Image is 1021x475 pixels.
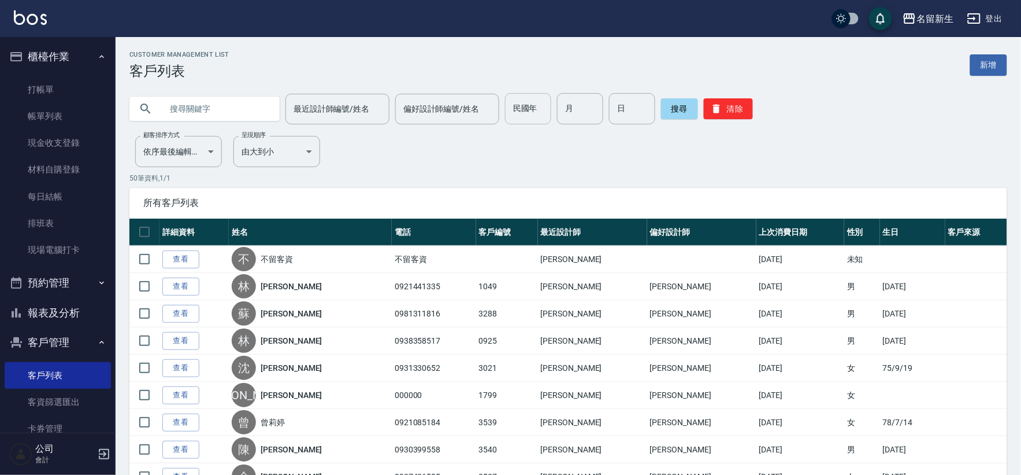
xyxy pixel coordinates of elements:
td: 3539 [476,409,538,436]
td: 0938358517 [392,327,476,355]
th: 客戶來源 [945,219,1007,246]
td: [PERSON_NAME] [538,246,647,273]
a: 查看 [162,251,199,268]
td: [DATE] [756,327,844,355]
td: 男 [844,273,880,300]
a: 客資篩選匯出 [5,389,111,415]
td: 3021 [476,355,538,382]
button: save [869,7,892,30]
div: 曾 [232,410,256,435]
td: 78/7/14 [880,409,945,436]
td: 75/9/19 [880,355,945,382]
h5: 公司 [35,443,94,455]
td: [DATE] [880,327,945,355]
img: Person [9,443,32,466]
th: 詳細資料 [159,219,229,246]
a: 查看 [162,332,199,350]
a: 卡券管理 [5,415,111,442]
td: [PERSON_NAME] [538,327,647,355]
div: 沈 [232,356,256,380]
td: 0921441335 [392,273,476,300]
td: [PERSON_NAME] [538,409,647,436]
td: [DATE] [756,409,844,436]
td: 女 [844,409,880,436]
button: 登出 [963,8,1007,30]
td: 女 [844,382,880,409]
div: 不 [232,247,256,271]
td: 0921085184 [392,409,476,436]
a: 曾莉婷 [261,417,285,428]
th: 最近設計師 [538,219,647,246]
a: 查看 [162,414,199,432]
td: [PERSON_NAME] [647,300,756,327]
td: [PERSON_NAME] [647,436,756,463]
td: [DATE] [880,436,945,463]
button: 櫃檯作業 [5,42,111,72]
div: [PERSON_NAME] [232,383,256,407]
td: [DATE] [756,355,844,382]
td: [PERSON_NAME] [538,436,647,463]
td: [DATE] [756,382,844,409]
a: [PERSON_NAME] [261,389,322,401]
td: 0981311816 [392,300,476,327]
label: 顧客排序方式 [143,131,180,139]
td: [PERSON_NAME] [538,273,647,300]
td: [PERSON_NAME] [538,355,647,382]
td: 不留客資 [392,246,476,273]
th: 偏好設計師 [647,219,756,246]
td: [PERSON_NAME] [647,273,756,300]
a: 材料自購登錄 [5,156,111,183]
a: 查看 [162,441,199,459]
div: 依序最後編輯時間 [135,136,222,167]
td: 男 [844,327,880,355]
a: 現金收支登錄 [5,130,111,156]
div: 林 [232,329,256,353]
th: 客戶編號 [476,219,538,246]
a: 查看 [162,305,199,323]
a: 客戶列表 [5,362,111,389]
a: 現場電腦打卡 [5,237,111,263]
button: 預約管理 [5,268,111,298]
a: 每日結帳 [5,183,111,210]
a: [PERSON_NAME] [261,362,322,374]
td: 3540 [476,436,538,463]
div: 蘇 [232,301,256,326]
td: 0925 [476,327,538,355]
a: 打帳單 [5,76,111,103]
td: 1799 [476,382,538,409]
th: 電話 [392,219,476,246]
input: 搜尋關鍵字 [162,93,270,124]
a: [PERSON_NAME] [261,444,322,455]
a: 查看 [162,359,199,377]
button: 清除 [704,98,753,119]
td: 1049 [476,273,538,300]
button: 客戶管理 [5,327,111,358]
a: 新增 [970,54,1007,76]
td: [DATE] [880,273,945,300]
button: 報表及分析 [5,298,111,328]
td: [PERSON_NAME] [538,300,647,327]
th: 姓名 [229,219,392,246]
th: 上次消費日期 [756,219,844,246]
a: 不留客資 [261,253,293,265]
td: 0930399558 [392,436,476,463]
p: 會計 [35,455,94,465]
th: 生日 [880,219,945,246]
div: 名留新生 [916,12,953,26]
h3: 客戶列表 [129,63,229,79]
div: 陳 [232,437,256,462]
h2: Customer Management List [129,51,229,58]
td: 000000 [392,382,476,409]
img: Logo [14,10,47,25]
td: [PERSON_NAME] [647,355,756,382]
td: 未知 [844,246,880,273]
td: [DATE] [756,436,844,463]
td: 男 [844,300,880,327]
button: 名留新生 [898,7,958,31]
td: [PERSON_NAME] [647,409,756,436]
span: 所有客戶列表 [143,197,993,209]
td: [DATE] [880,300,945,327]
th: 性別 [844,219,880,246]
td: 3288 [476,300,538,327]
td: 女 [844,355,880,382]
